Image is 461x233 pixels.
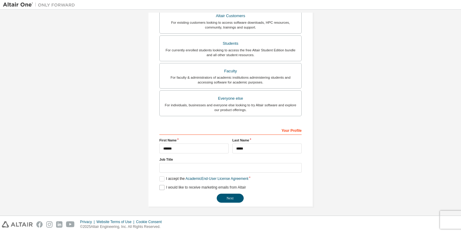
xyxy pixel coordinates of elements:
a: Academic End-User License Agreement [185,177,248,181]
div: For individuals, businesses and everyone else looking to try Altair software and explore our prod... [163,103,298,112]
label: First Name [159,138,229,143]
div: Faculty [163,67,298,75]
img: altair_logo.svg [2,221,33,228]
div: For currently enrolled students looking to access the free Altair Student Edition bundle and all ... [163,48,298,57]
div: Students [163,39,298,48]
label: I would like to receive marketing emails from Altair [159,185,246,190]
div: Privacy [80,219,96,224]
div: Altair Customers [163,12,298,20]
div: For faculty & administrators of academic institutions administering students and accessing softwa... [163,75,298,85]
div: Your Profile [159,125,302,135]
img: linkedin.svg [56,221,62,228]
img: youtube.svg [66,221,75,228]
div: Cookie Consent [136,219,165,224]
img: facebook.svg [36,221,43,228]
button: Next [217,194,244,203]
div: For existing customers looking to access software downloads, HPC resources, community, trainings ... [163,20,298,30]
label: Last Name [232,138,302,143]
div: Website Terms of Use [96,219,136,224]
p: © 2025 Altair Engineering, Inc. All Rights Reserved. [80,224,165,229]
img: Altair One [3,2,78,8]
img: instagram.svg [46,221,53,228]
label: Job Title [159,157,302,162]
label: I accept the [159,176,248,181]
div: Everyone else [163,94,298,103]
